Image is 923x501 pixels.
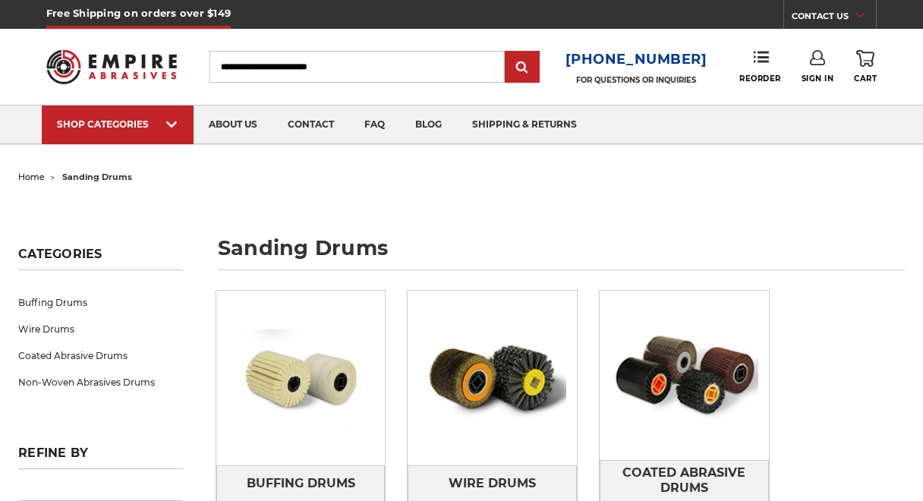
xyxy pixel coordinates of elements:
[739,50,781,83] a: Reorder
[18,369,183,395] a: Non-Woven Abrasives Drums
[449,471,536,496] span: Wire Drums
[854,50,877,83] a: Cart
[62,172,132,182] span: sanding drums
[46,41,177,92] img: Empire Abrasives
[272,106,349,144] a: contact
[349,106,400,144] a: faq
[802,74,834,83] span: Sign In
[18,247,183,270] h5: Categories
[194,106,272,144] a: about us
[739,74,781,83] span: Reorder
[18,342,183,369] a: Coated Abrasive Drums
[247,471,355,496] span: Buffing Drums
[18,289,183,316] a: Buffing Drums
[408,294,577,463] img: Wire Drums
[507,52,537,83] input: Submit
[18,172,45,182] a: home
[18,316,183,342] a: Wire Drums
[216,319,386,437] img: Buffing Drums
[565,75,707,85] p: FOR QUESTIONS OR INQUIRIES
[600,316,769,434] img: Coated Abrasive Drums
[57,118,178,130] div: SHOP CATEGORIES
[218,238,905,270] h1: sanding drums
[854,74,877,83] span: Cart
[18,446,183,469] h5: Refine by
[565,49,707,71] a: [PHONE_NUMBER]
[600,460,768,501] span: Coated Abrasive Drums
[792,8,876,29] a: CONTACT US
[400,106,457,144] a: blog
[457,106,592,144] a: shipping & returns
